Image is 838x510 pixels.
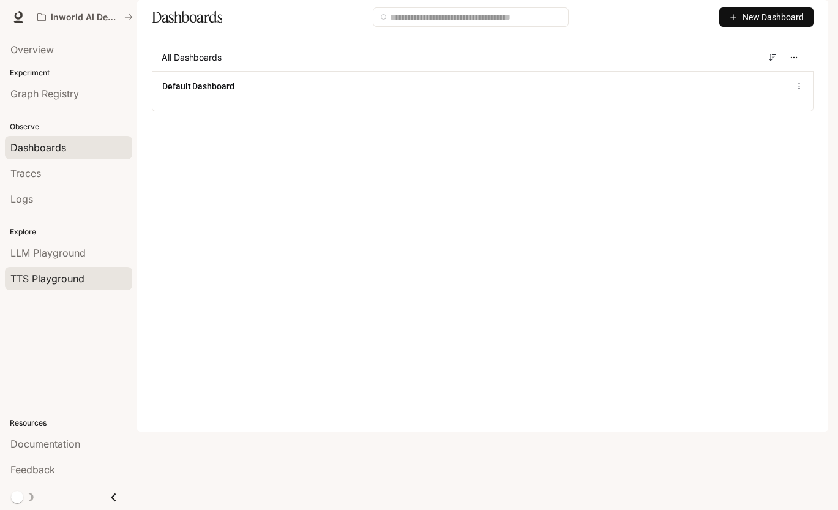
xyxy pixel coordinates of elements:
[162,51,222,64] span: All Dashboards
[32,5,138,29] button: All workspaces
[743,10,804,24] span: New Dashboard
[162,80,234,92] a: Default Dashboard
[152,5,222,29] h1: Dashboards
[51,12,119,23] p: Inworld AI Demos
[719,7,814,27] button: New Dashboard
